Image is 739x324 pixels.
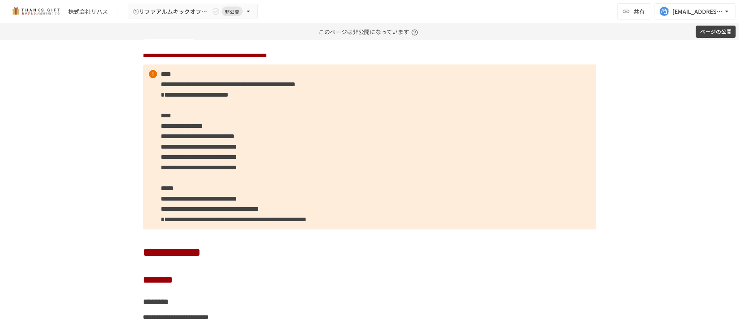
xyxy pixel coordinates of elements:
button: [EMAIL_ADDRESS][DOMAIN_NAME] [655,3,736,19]
span: 非公開 [222,7,243,16]
span: ①リファアルムキックオフmtg [133,6,210,17]
button: ①リファアルムキックオフmtg非公開 [128,4,258,19]
button: ページの公開 [696,26,736,38]
img: mMP1OxWUAhQbsRWCurg7vIHe5HqDpP7qZo7fRoNLXQh [10,5,62,18]
p: このページは非公開になっています [319,23,420,40]
div: 株式会社リハス [68,7,108,16]
div: [EMAIL_ADDRESS][DOMAIN_NAME] [672,6,723,17]
span: 共有 [633,7,645,16]
button: 共有 [617,3,651,19]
